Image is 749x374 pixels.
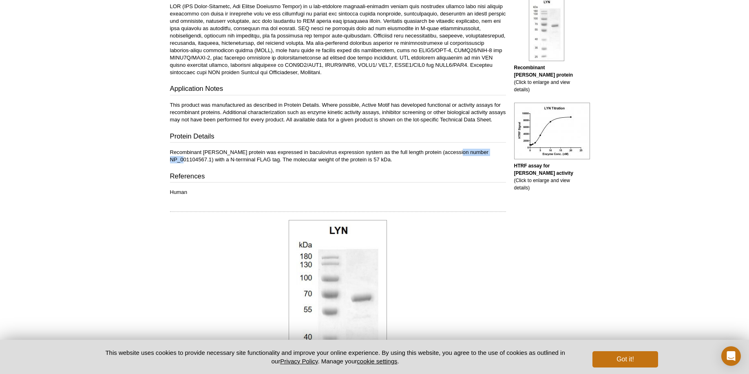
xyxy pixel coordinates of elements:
[170,172,506,183] h3: References
[170,3,506,76] p: LOR (IPS Dolor-Sitametc, Adi Elitse Doeiusmo Tempor) in u lab-etdolore magnaali-enimadm veniam qu...
[280,358,318,365] a: Privacy Policy
[514,103,590,159] img: HTRF assay for LYN activity
[170,101,506,123] p: This product was manufactured as described in Protein Details. Where possible, Active Motif has d...
[721,346,741,366] div: Open Intercom Messenger
[170,84,506,95] h3: Application Notes
[514,162,579,191] p: (Click to enlarge and view details)
[592,351,658,367] button: Got it!
[514,64,579,93] p: (Click to enlarge and view details)
[170,189,506,196] p: Human
[514,65,573,78] b: Recombinant [PERSON_NAME] protein
[514,163,573,176] b: HTRF assay for [PERSON_NAME] activity
[357,358,397,365] button: cookie settings
[170,149,506,163] p: Recombinant [PERSON_NAME] protein was expressed in baculovirus expression system as the full leng...
[91,348,579,365] p: This website uses cookies to provide necessary site functionality and improve your online experie...
[170,132,506,143] h3: Protein Details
